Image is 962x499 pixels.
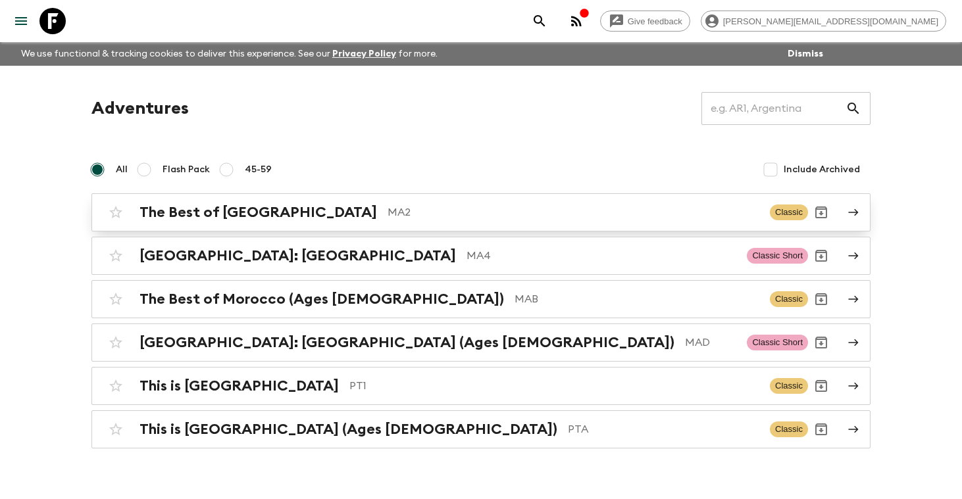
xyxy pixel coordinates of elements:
button: menu [8,8,34,34]
button: Archive [808,199,834,226]
button: Archive [808,416,834,442]
h2: This is [GEOGRAPHIC_DATA] (Ages [DEMOGRAPHIC_DATA]) [139,421,557,438]
a: Privacy Policy [332,49,396,59]
span: All [116,163,128,176]
span: Classic [770,291,808,307]
button: Dismiss [784,45,826,63]
span: 45-59 [245,163,272,176]
a: The Best of Morocco (Ages [DEMOGRAPHIC_DATA])MABClassicArchive [91,280,871,318]
a: The Best of [GEOGRAPHIC_DATA]MA2ClassicArchive [91,193,871,231]
a: This is [GEOGRAPHIC_DATA]PT1ClassicArchive [91,367,871,405]
button: search adventures [526,8,553,34]
h1: Adventures [91,95,189,122]
span: Flash Pack [163,163,210,176]
p: We use functional & tracking cookies to deliver this experience. See our for more. [16,42,443,66]
h2: [GEOGRAPHIC_DATA]: [GEOGRAPHIC_DATA] [139,247,456,264]
button: Archive [808,373,834,399]
button: Archive [808,286,834,312]
a: This is [GEOGRAPHIC_DATA] (Ages [DEMOGRAPHIC_DATA])PTAClassicArchive [91,410,871,448]
h2: This is [GEOGRAPHIC_DATA] [139,377,339,394]
span: Classic [770,421,808,437]
h2: The Best of [GEOGRAPHIC_DATA] [139,204,377,221]
p: MAD [685,335,736,350]
p: MA4 [467,248,736,264]
span: [PERSON_NAME][EMAIL_ADDRESS][DOMAIN_NAME] [716,16,946,26]
button: Archive [808,329,834,356]
span: Include Archived [784,163,860,176]
span: Classic Short [747,335,808,350]
p: MA2 [388,204,759,220]
span: Give feedback [620,16,690,26]
a: Give feedback [600,11,690,32]
span: Classic [770,204,808,220]
a: [GEOGRAPHIC_DATA]: [GEOGRAPHIC_DATA]MA4Classic ShortArchive [91,237,871,275]
a: [GEOGRAPHIC_DATA]: [GEOGRAPHIC_DATA] (Ages [DEMOGRAPHIC_DATA])MADClassic ShortArchive [91,323,871,362]
div: [PERSON_NAME][EMAIL_ADDRESS][DOMAIN_NAME] [701,11,946,32]
h2: [GEOGRAPHIC_DATA]: [GEOGRAPHIC_DATA] (Ages [DEMOGRAPHIC_DATA]) [139,334,674,351]
span: Classic Short [747,248,808,264]
p: MAB [515,291,759,307]
h2: The Best of Morocco (Ages [DEMOGRAPHIC_DATA]) [139,291,504,308]
button: Archive [808,243,834,269]
span: Classic [770,378,808,394]
input: e.g. AR1, Argentina [701,90,846,127]
p: PT1 [349,378,759,394]
p: PTA [568,421,759,437]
